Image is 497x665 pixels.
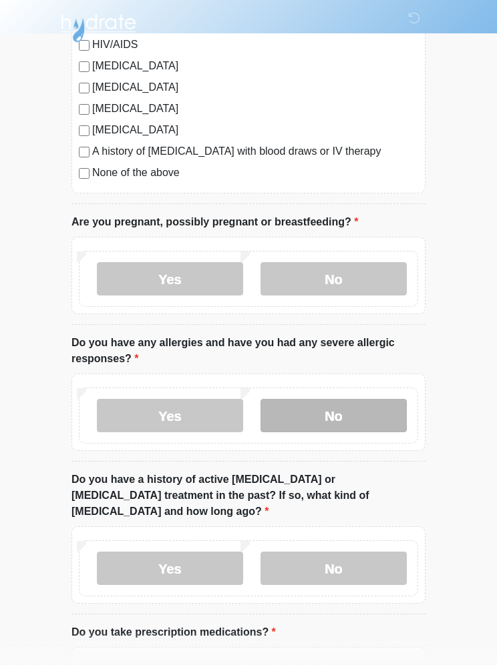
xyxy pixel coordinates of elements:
label: No [261,400,407,433]
label: Yes [97,263,243,296]
img: Hydrate IV Bar - Flagstaff Logo [58,10,138,43]
label: Yes [97,552,243,586]
label: A history of [MEDICAL_DATA] with blood draws or IV therapy [92,144,418,160]
label: Do you take prescription medications? [71,625,276,641]
label: No [261,552,407,586]
input: [MEDICAL_DATA] [79,62,90,73]
input: A history of [MEDICAL_DATA] with blood draws or IV therapy [79,147,90,158]
label: No [261,263,407,296]
label: [MEDICAL_DATA] [92,80,418,96]
label: Do you have any allergies and have you had any severe allergic responses? [71,336,426,368]
label: [MEDICAL_DATA] [92,59,418,75]
input: [MEDICAL_DATA] [79,83,90,94]
input: [MEDICAL_DATA] [79,105,90,115]
input: None of the above [79,169,90,179]
label: [MEDICAL_DATA] [92,101,418,117]
label: Yes [97,400,243,433]
input: [MEDICAL_DATA] [79,126,90,137]
label: Do you have a history of active [MEDICAL_DATA] or [MEDICAL_DATA] treatment in the past? If so, wh... [71,472,426,520]
label: Are you pregnant, possibly pregnant or breastfeeding? [71,215,358,231]
label: [MEDICAL_DATA] [92,123,418,139]
label: None of the above [92,165,418,181]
